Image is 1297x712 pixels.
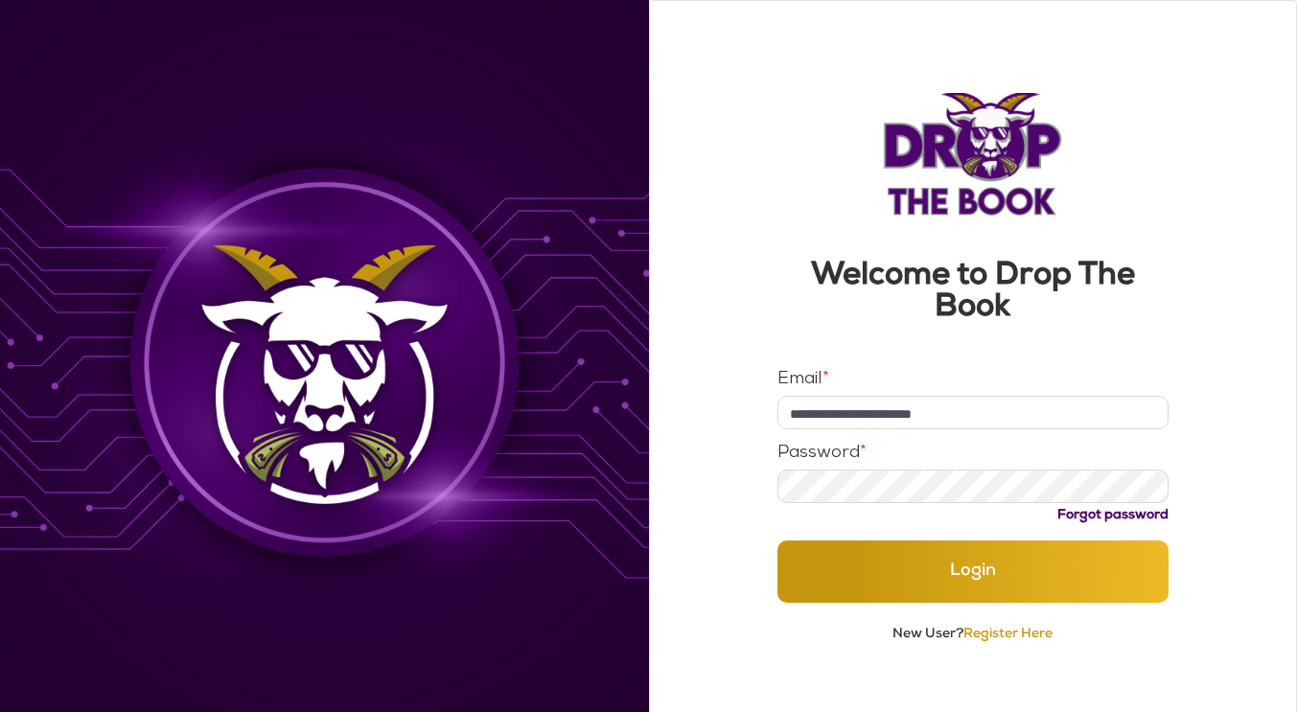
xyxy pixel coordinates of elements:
img: Background Image [185,231,464,521]
img: Logo [882,93,1063,216]
button: Login [777,540,1169,603]
h3: Welcome to Drop The Book [777,262,1169,325]
a: Forgot password [1057,509,1169,522]
p: New User? [777,626,1169,644]
label: Password [777,445,867,462]
label: Email [777,371,829,388]
a: Register Here [963,628,1053,641]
